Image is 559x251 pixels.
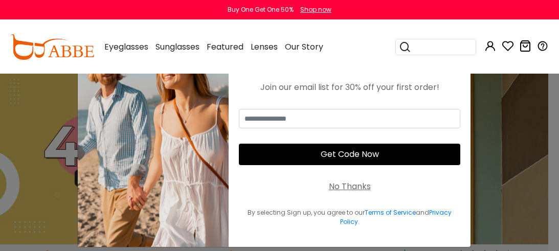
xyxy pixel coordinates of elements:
[365,208,416,217] a: Terms of Service
[329,180,371,193] div: No Thanks
[239,144,460,165] button: Get Code Now
[239,208,460,226] div: By selecting Sign up, you agree to our and .
[285,41,323,53] span: Our Story
[228,5,294,14] div: Buy One Get One 50%
[155,41,199,53] span: Sunglasses
[300,5,331,14] div: Shop now
[10,34,94,60] img: abbeglasses.com
[104,41,148,53] span: Eyeglasses
[239,81,460,94] div: Join our email list for 30% off your first order!
[207,41,243,53] span: Featured
[78,15,229,247] img: welcome
[295,5,331,14] a: Shop now
[251,41,278,53] span: Lenses
[340,208,452,226] a: Privacy Policy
